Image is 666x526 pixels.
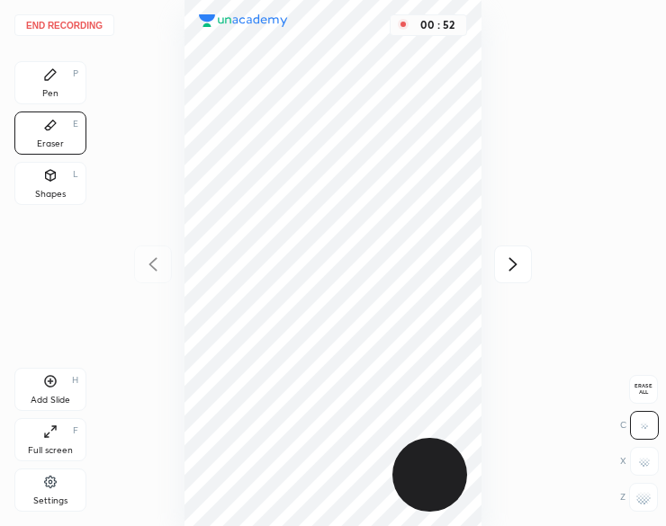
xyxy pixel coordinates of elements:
div: Eraser [37,139,64,148]
div: 00 : 52 [416,19,459,31]
div: X [620,447,659,476]
div: F [73,426,78,435]
div: E [73,120,78,129]
div: Pen [42,89,58,98]
span: Erase all [630,383,657,396]
div: H [72,376,78,385]
div: L [73,170,78,179]
img: logo.38c385cc.svg [199,14,288,28]
button: End recording [14,14,114,36]
div: C [620,411,659,440]
div: P [73,69,78,78]
div: Shapes [35,190,66,199]
div: Z [620,483,658,512]
div: Add Slide [31,396,70,405]
div: Full screen [28,446,73,455]
div: Settings [33,496,67,505]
